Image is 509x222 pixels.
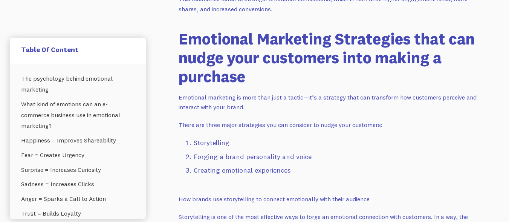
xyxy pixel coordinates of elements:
a: Fear = Creates Urgency [21,148,135,162]
h5: Table Of Content [21,45,135,54]
a: The psychology behind emotional marketing [21,71,135,97]
li: Creating emotional experiences [194,165,480,176]
a: Trust = Builds Loyalty [21,206,135,221]
li: Storytelling [194,138,480,149]
li: Forging a brand personality and voice [194,152,480,162]
h2: Emotional Marketing Strategies that can nudge your customers into making a purchase [179,29,480,86]
a: Surprise = Increases Curiosity [21,162,135,177]
a: Sadness = Increases Clicks [21,177,135,192]
p: Emotional marketing is more than just a tactic—it’s a strategy that can transform how customers p... [179,92,480,112]
p: There are three major strategies you can consider to nudge your customers: [179,120,480,130]
a: What kind of emotions can an e-commerce business use in emotional marketing? [21,97,135,133]
a: Anger = Sparks a Call to Action [21,192,135,207]
a: Happiness = Improves Shareability [21,133,135,148]
p: How brands use storytelling to connect emotionally with their audience [179,194,480,204]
